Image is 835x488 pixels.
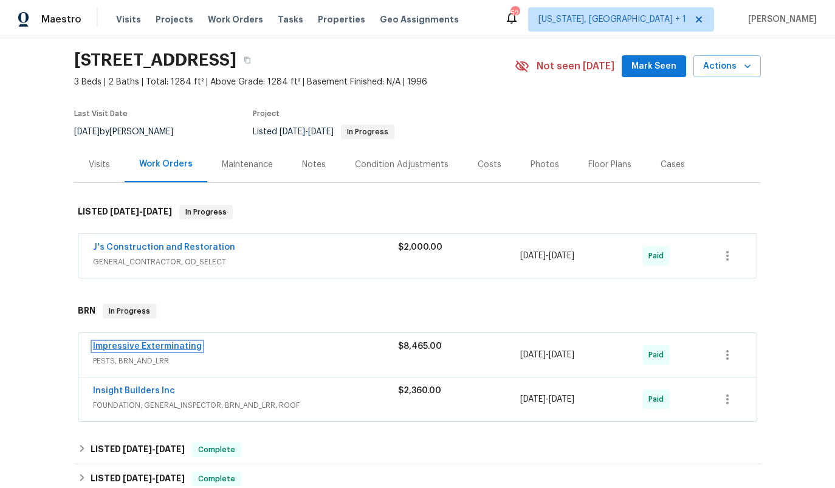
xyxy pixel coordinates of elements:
span: [DATE] [549,351,574,359]
div: Notes [302,159,326,171]
span: [DATE] [549,395,574,404]
a: Impressive Exterminating [93,342,202,351]
span: Paid [648,393,668,405]
span: PESTS, BRN_AND_LRR [93,355,398,367]
span: Last Visit Date [74,110,128,117]
span: Work Orders [208,13,263,26]
span: - [110,207,172,216]
a: Insight Builders Inc [93,387,175,395]
span: [DATE] [156,445,185,453]
span: [DATE] [123,474,152,483]
h6: LISTED [91,442,185,457]
div: Photos [531,159,559,171]
span: - [123,445,185,453]
div: LISTED [DATE]-[DATE]Complete [74,435,761,464]
div: Condition Adjustments [355,159,448,171]
span: [PERSON_NAME] [743,13,817,26]
div: BRN In Progress [74,292,761,331]
span: 3 Beds | 2 Baths | Total: 1284 ft² | Above Grade: 1284 ft² | Basement Finished: N/A | 1996 [74,76,515,88]
span: $8,465.00 [398,342,442,351]
h2: [STREET_ADDRESS] [74,54,236,66]
a: J's Construction and Restoration [93,243,235,252]
span: [DATE] [308,128,334,136]
span: - [123,474,185,483]
span: [DATE] [143,207,172,216]
span: $2,000.00 [398,243,442,252]
span: Projects [156,13,193,26]
span: - [520,393,574,405]
span: [DATE] [123,445,152,453]
h6: LISTED [91,472,185,486]
div: Costs [478,159,501,171]
span: - [520,250,574,262]
span: Actions [703,59,751,74]
div: LISTED [DATE]-[DATE]In Progress [74,193,761,232]
span: - [280,128,334,136]
div: Maintenance [222,159,273,171]
span: Complete [193,444,240,456]
button: Copy Address [236,49,258,71]
span: In Progress [180,206,232,218]
span: Properties [318,13,365,26]
span: Geo Assignments [380,13,459,26]
span: Not seen [DATE] [537,60,614,72]
button: Mark Seen [622,55,686,78]
span: In Progress [342,128,393,136]
span: Visits [116,13,141,26]
button: Actions [693,55,761,78]
span: [DATE] [110,207,139,216]
div: by [PERSON_NAME] [74,125,188,139]
div: Floor Plans [588,159,631,171]
span: $2,360.00 [398,387,441,395]
span: [DATE] [549,252,574,260]
span: FOUNDATION, GENERAL_INSPECTOR, BRN_AND_LRR, ROOF [93,399,398,411]
h6: LISTED [78,205,172,219]
span: GENERAL_CONTRACTOR, OD_SELECT [93,256,398,268]
div: Work Orders [139,158,193,170]
span: Maestro [41,13,81,26]
span: Tasks [278,15,303,24]
span: Mark Seen [631,59,676,74]
span: Paid [648,349,668,361]
span: Complete [193,473,240,485]
span: Project [253,110,280,117]
h6: BRN [78,304,95,318]
span: [US_STATE], [GEOGRAPHIC_DATA] + 1 [538,13,686,26]
span: [DATE] [156,474,185,483]
div: 52 [510,7,519,19]
span: In Progress [104,305,155,317]
span: [DATE] [520,252,546,260]
span: [DATE] [520,351,546,359]
span: Listed [253,128,394,136]
span: [DATE] [74,128,100,136]
span: - [520,349,574,361]
span: [DATE] [520,395,546,404]
span: Paid [648,250,668,262]
div: Cases [661,159,685,171]
div: Visits [89,159,110,171]
span: [DATE] [280,128,305,136]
